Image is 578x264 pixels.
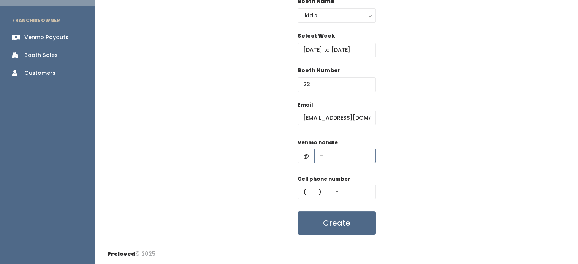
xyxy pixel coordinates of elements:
[298,175,350,183] label: Cell phone number
[298,149,315,163] span: @
[298,43,376,57] input: Select week
[305,11,369,20] div: kid's
[24,51,58,59] div: Booth Sales
[24,69,55,77] div: Customers
[298,32,335,40] label: Select Week
[298,139,338,147] label: Venmo handle
[24,33,68,41] div: Venmo Payouts
[107,250,135,258] span: Preloved
[298,185,376,199] input: (___) ___-____
[107,244,155,258] div: © 2025
[298,77,376,92] input: Booth Number
[298,111,376,125] input: @ .
[298,8,376,23] button: kid's
[298,66,340,74] label: Booth Number
[298,211,376,235] button: Create
[298,101,313,109] label: Email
